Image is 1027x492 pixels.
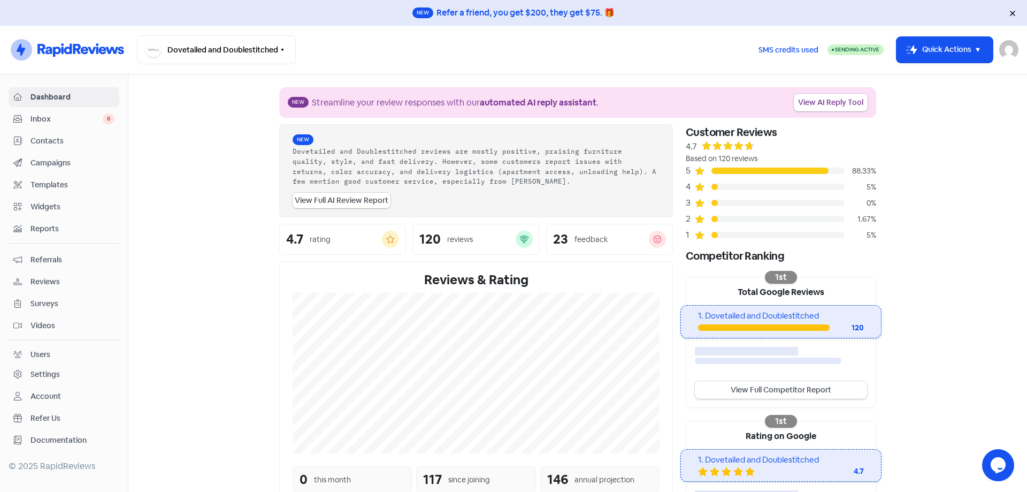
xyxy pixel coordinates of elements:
[30,223,114,234] span: Reports
[686,140,697,153] div: 4.7
[412,224,539,255] a: 120reviews
[9,430,119,450] a: Documentation
[749,43,827,55] a: SMS credits used
[830,322,864,334] div: 120
[30,276,114,287] span: Reviews
[9,197,119,217] a: Widgets
[436,6,615,19] div: Refer a friend, you get $200, they get $75. 🎁
[844,230,876,241] div: 5%
[827,43,884,56] a: Sending Active
[686,124,876,140] div: Customer Reviews
[686,277,876,305] div: Total Google Reviews
[574,234,608,245] div: feedback
[9,153,119,173] a: Campaigns
[686,180,694,193] div: 4
[9,272,119,292] a: Reviews
[30,179,114,191] span: Templates
[30,135,114,147] span: Contacts
[286,233,303,246] div: 4.7
[30,391,61,402] div: Account
[480,97,596,108] b: automated AI reply assistant
[9,460,119,473] div: © 2025 RapidReviews
[314,474,351,486] div: this month
[300,470,308,489] div: 0
[9,250,119,270] a: Referrals
[293,134,313,145] span: New
[698,310,863,322] div: 1. Dovetailed and Doublestitched
[312,96,599,109] div: Streamline your review responses with our .
[835,46,879,53] span: Sending Active
[686,164,694,177] div: 5
[293,146,660,186] div: Dovetailed and Doublestitched reviews are mostly positive, praising furniture quality, style, and...
[844,198,876,209] div: 0%
[448,474,490,486] div: since joining
[9,345,119,365] a: Users
[30,369,60,380] div: Settings
[9,175,119,195] a: Templates
[288,97,309,108] span: New
[574,474,634,486] div: annual projection
[547,470,568,489] div: 146
[279,224,406,255] a: 4.7rating
[9,408,119,428] a: Refer Us
[695,381,867,399] a: View Full Competitor Report
[447,234,473,245] div: reviews
[412,7,433,18] span: New
[310,234,331,245] div: rating
[419,233,441,246] div: 120
[794,94,868,111] a: View AI Reply Tool
[686,153,876,164] div: Based on 120 reviews
[765,415,797,428] div: 1st
[30,92,114,103] span: Dashboard
[546,224,673,255] a: 23feedback
[9,316,119,336] a: Videos
[30,254,114,266] span: Referrals
[821,466,864,477] div: 4.7
[9,109,119,129] a: Inbox 0
[293,193,390,208] a: View Full AI Review Report
[686,213,694,225] div: 2
[844,181,876,193] div: 5%
[896,37,993,63] button: Quick Actions
[9,387,119,406] a: Account
[982,449,1016,481] iframe: chat widget
[844,165,876,177] div: 88.33%
[758,44,818,56] span: SMS credits used
[30,298,114,309] span: Surveys
[9,365,119,384] a: Settings
[765,271,797,284] div: 1st
[553,233,568,246] div: 23
[423,470,442,489] div: 117
[686,248,876,264] div: Competitor Ranking
[9,294,119,314] a: Surveys
[137,35,296,64] button: Dovetailed and Doublestitched
[293,270,660,290] div: Reviews & Rating
[30,435,114,446] span: Documentation
[686,229,694,241] div: 1
[9,87,119,107] a: Dashboard
[999,40,1018,59] img: User
[844,214,876,225] div: 1.67%
[686,421,876,449] div: Rating on Google
[30,113,103,125] span: Inbox
[9,131,119,151] a: Contacts
[30,201,114,213] span: Widgets
[30,157,114,169] span: Campaigns
[698,454,863,466] div: 1. Dovetailed and Doublestitched
[9,219,119,239] a: Reports
[30,349,50,360] div: Users
[30,320,114,331] span: Videos
[103,113,114,124] span: 0
[686,196,694,209] div: 3
[30,413,114,424] span: Refer Us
